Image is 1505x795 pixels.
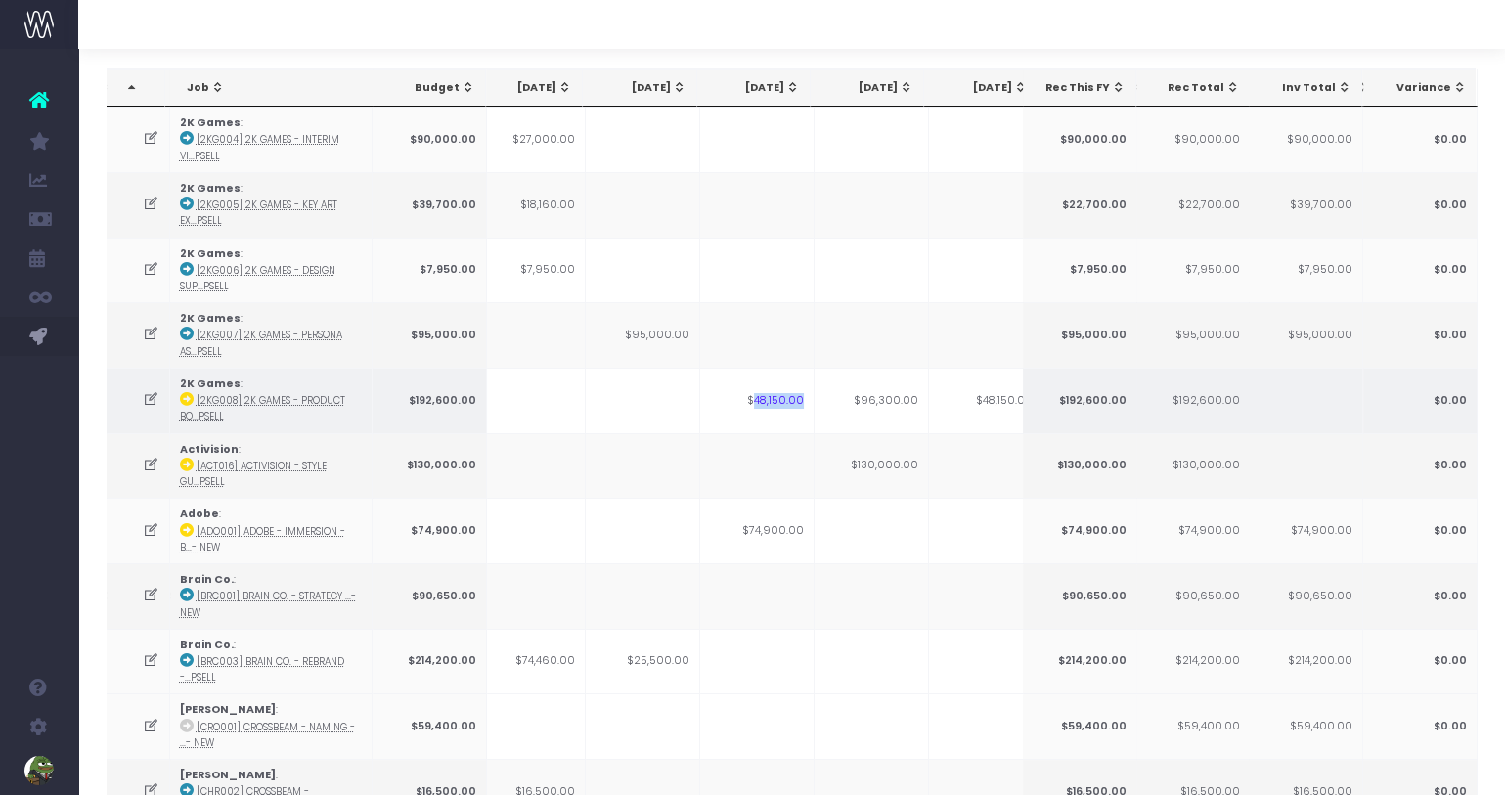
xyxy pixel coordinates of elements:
div: [DATE] [600,80,686,96]
td: $59,400.00 [1248,693,1362,759]
td: $0.00 [1362,368,1477,433]
td: $95,000.00 [373,302,487,368]
td: : [170,107,373,172]
td: $0.00 [1362,433,1477,499]
td: $192,600.00 [1135,368,1250,433]
strong: 2K Games [180,181,241,196]
td: $95,000.00 [1022,302,1136,368]
td: : [170,433,373,499]
div: Rec This FY [1040,80,1126,96]
th: : activate to sort column descending [107,69,166,107]
th: Dec 25: activate to sort column ascending [924,69,1038,107]
th: Inv Total: activate to sort column ascending [1249,69,1362,107]
td: $39,700.00 [373,172,487,238]
th: Nov 25: activate to sort column ascending [811,69,924,107]
td: $22,700.00 [1022,172,1136,238]
td: : [170,693,373,759]
th: Rec This FY: activate to sort column ascending [1023,69,1136,107]
th: Oct 25: activate to sort column ascending [697,69,811,107]
td: $0.00 [1362,498,1477,563]
td: $74,900.00 [1022,498,1136,563]
div: Budget [390,80,475,96]
img: images/default_profile_image.png [24,756,54,785]
td: $39,700.00 [1248,172,1362,238]
div: Rec Total [1154,80,1239,96]
td: $90,650.00 [1135,563,1250,629]
td: $96,300.00 [815,368,929,433]
td: $214,200.00 [1135,629,1250,694]
strong: Brain Co. [180,638,234,652]
td: $0.00 [1362,107,1477,172]
td: $0.00 [1362,172,1477,238]
td: : [170,563,373,629]
abbr: [2KG008] 2k Games - Product Book - Digital - Upsell [180,394,345,422]
div: [DATE] [715,80,800,96]
abbr: [2KG005] 2K Games - Key Art Explore - Brand - Upsell [180,199,337,227]
td: $74,900.00 [373,498,487,563]
abbr: [2KG007] 2K Games - Persona Assets - Brand - Upsell [180,329,342,357]
abbr: [2KG004] 2K Games - Interim Visual - Brand - Upsell [180,133,339,161]
div: [DATE] [942,80,1027,96]
td: : [170,498,373,563]
td: $130,000.00 [1135,433,1250,499]
td: $130,000.00 [815,433,929,499]
strong: 2K Games [180,115,241,130]
td: : [170,302,373,368]
div: Job [188,80,367,96]
td: $0.00 [1362,238,1477,303]
td: $95,000.00 [586,302,700,368]
td: : [170,238,373,303]
th: Budget: activate to sort column ascending [373,69,486,107]
td: $214,200.00 [1248,629,1362,694]
td: $192,600.00 [1022,368,1136,433]
td: $7,950.00 [471,238,586,303]
td: $59,400.00 [1022,693,1136,759]
strong: Activision [180,442,239,457]
td: $90,650.00 [373,563,487,629]
strong: 2K Games [180,311,241,326]
td: $22,700.00 [1135,172,1250,238]
abbr: [BRC001] Brain Co. - Strategy - Brand - New [180,590,356,618]
strong: [PERSON_NAME] [180,768,276,782]
td: $0.00 [1362,302,1477,368]
strong: Brain Co. [180,572,234,587]
td: $192,600.00 [373,368,487,433]
td: $74,900.00 [1135,498,1250,563]
th: Aug 25: activate to sort column ascending [469,69,583,107]
abbr: [ACT016] Activision - Style Guide and Icon Explore - Brand - Upsell [180,460,327,488]
td: $27,000.00 [471,107,586,172]
strong: 2K Games [180,376,241,391]
td: $7,950.00 [373,238,487,303]
div: [DATE] [487,80,572,96]
td: $0.00 [1362,629,1477,694]
td: $0.00 [1362,693,1477,759]
td: $95,000.00 [1248,302,1362,368]
td: $7,950.00 [1248,238,1362,303]
abbr: [CRO001] Crossbeam - Naming - Brand - New [180,721,355,749]
td: $74,900.00 [1248,498,1362,563]
td: : [170,629,373,694]
strong: [PERSON_NAME] [180,702,276,717]
th: Rec Total: activate to sort column ascending [1136,69,1250,107]
td: $90,650.00 [1022,563,1136,629]
th: Sep 25: activate to sort column ascending [583,69,696,107]
div: Inv Total [1266,80,1351,96]
abbr: [BRC003] Brain Co. - Rebrand - Brand - Upsell [180,655,344,684]
div: Variance [1381,80,1467,96]
td: $48,150.00 [700,368,815,433]
strong: Adobe [180,507,219,521]
td: $90,000.00 [1135,107,1250,172]
td: $90,000.00 [1248,107,1362,172]
td: $130,000.00 [373,433,487,499]
td: $59,400.00 [373,693,487,759]
td: $74,460.00 [471,629,586,694]
td: $74,900.00 [700,498,815,563]
td: : [170,368,373,433]
td: $90,000.00 [1022,107,1136,172]
th: Job: activate to sort column ascending [170,69,377,107]
td: $90,000.00 [373,107,487,172]
td: $90,650.00 [1248,563,1362,629]
abbr: [ADO001] Adobe - Immersion - Brand - New [180,525,345,553]
td: $0.00 [1362,563,1477,629]
td: : [170,172,373,238]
